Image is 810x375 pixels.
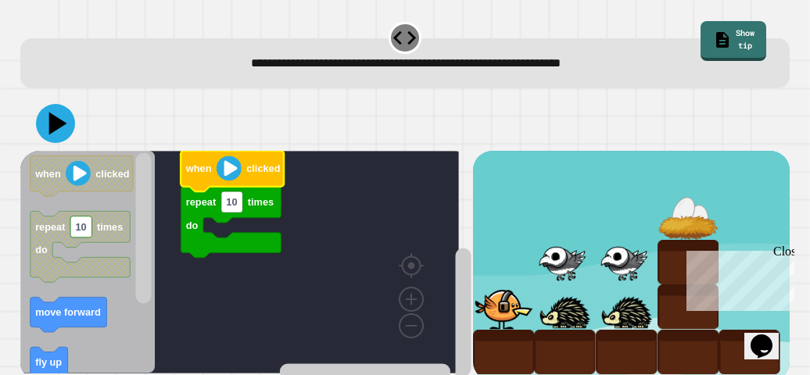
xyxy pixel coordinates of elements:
[744,312,794,359] iframe: chat widget
[95,168,129,180] text: clicked
[248,196,274,208] text: times
[185,162,212,174] text: when
[186,220,199,231] text: do
[34,168,61,180] text: when
[35,245,48,256] text: do
[246,162,280,174] text: clicked
[35,357,62,369] text: fly up
[186,196,217,208] text: repeat
[701,21,766,62] a: Show tip
[35,307,101,319] text: move forward
[680,245,794,311] iframe: chat widget
[76,221,87,233] text: 10
[6,6,108,99] div: Chat with us now!Close
[226,196,237,208] text: 10
[97,221,123,233] text: times
[35,221,66,233] text: repeat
